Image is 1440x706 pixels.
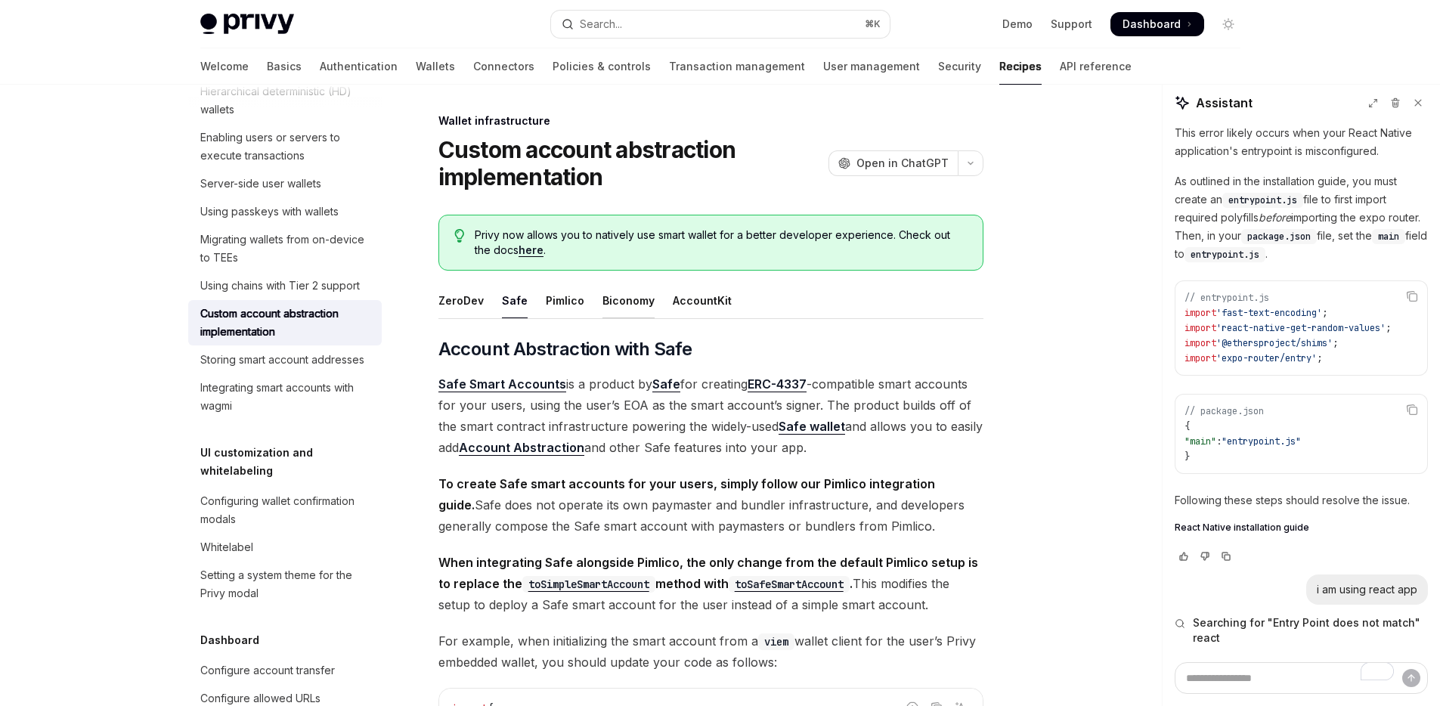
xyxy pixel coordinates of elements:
[454,229,465,243] svg: Tip
[267,48,302,85] a: Basics
[1216,337,1333,349] span: '@ethersproject/shims'
[1002,17,1033,32] a: Demo
[828,150,958,176] button: Open in ChatGPT
[1191,249,1259,261] span: entrypoint.js
[188,300,382,345] a: Custom account abstraction implementation
[1247,231,1311,243] span: package.json
[1185,352,1216,364] span: import
[502,283,528,318] div: Safe
[1110,12,1204,36] a: Dashboard
[1185,337,1216,349] span: import
[416,48,455,85] a: Wallets
[438,473,983,537] span: Safe does not operate its own paymaster and bundler infrastructure, and developers generally comp...
[1123,17,1181,32] span: Dashboard
[1216,322,1386,334] span: 'react-native-get-random-values'
[200,538,253,556] div: Whitelabel
[200,203,339,221] div: Using passkeys with wallets
[1216,307,1322,319] span: 'fast-text-encoding'
[522,576,655,591] a: toSimpleSmartAccount
[673,283,732,318] div: AccountKit
[1175,124,1428,160] p: This error likely occurs when your React Native application's entrypoint is misconfigured.
[200,129,373,165] div: Enabling users or servers to execute transactions
[1051,17,1092,32] a: Support
[200,631,259,649] h5: Dashboard
[1196,549,1214,564] button: Vote that response was not good
[1222,435,1301,447] span: "entrypoint.js"
[999,48,1042,85] a: Recipes
[1259,211,1291,224] em: before
[1386,322,1391,334] span: ;
[1228,194,1297,206] span: entrypoint.js
[553,48,651,85] a: Policies & controls
[438,136,822,190] h1: Custom account abstraction implementation
[1185,435,1216,447] span: "main"
[729,576,850,593] code: toSafeSmartAccount
[823,48,920,85] a: User management
[188,488,382,533] a: Configuring wallet confirmation modals
[188,272,382,299] a: Using chains with Tier 2 support
[200,566,373,602] div: Setting a system theme for the Privy modal
[1175,615,1428,646] button: Searching for "Entry Point does not match" react
[652,376,680,392] a: Safe
[1175,549,1193,564] button: Vote that response was good
[1175,522,1309,534] span: React Native installation guide
[438,476,935,512] strong: To create Safe smart accounts for your users, simply follow our Pimlico integration guide.
[473,48,534,85] a: Connectors
[200,14,294,35] img: light logo
[519,243,543,257] a: here
[1175,662,1428,694] textarea: To enrich screen reader interactions, please activate Accessibility in Grammarly extension settings
[1402,669,1420,687] button: Send message
[1317,582,1417,597] div: i am using react app
[438,113,983,129] div: Wallet infrastructure
[438,283,484,318] div: ZeroDev
[1060,48,1132,85] a: API reference
[200,277,360,295] div: Using chains with Tier 2 support
[1216,352,1317,364] span: 'expo-router/entry'
[1175,522,1428,534] a: React Native installation guide
[938,48,981,85] a: Security
[1185,322,1216,334] span: import
[200,305,373,341] div: Custom account abstraction implementation
[1402,286,1422,306] button: Copy the contents from the code block
[551,11,890,38] button: Open search
[188,534,382,561] a: Whitelabel
[546,283,584,318] div: Pimlico
[522,576,655,593] code: toSimpleSmartAccount
[1378,231,1399,243] span: main
[188,657,382,684] a: Configure account transfer
[188,170,382,197] a: Server-side user wallets
[200,492,373,528] div: Configuring wallet confirmation modals
[1216,12,1240,36] button: Toggle dark mode
[188,226,382,271] a: Migrating wallets from on-device to TEEs
[1175,491,1428,509] p: Following these steps should resolve the issue.
[438,630,983,673] span: For example, when initializing the smart account from a wallet client for the user’s Privy embedd...
[669,48,805,85] a: Transaction management
[1185,420,1190,432] span: {
[1193,615,1428,646] span: Searching for "Entry Point does not match" react
[1216,435,1222,447] span: :
[200,175,321,193] div: Server-side user wallets
[438,555,978,591] strong: When integrating Safe alongside Pimlico, the only change from the default Pimlico setup is to rep...
[188,346,382,373] a: Storing smart account addresses
[1196,94,1253,112] span: Assistant
[320,48,398,85] a: Authentication
[580,15,622,33] div: Search...
[188,198,382,225] a: Using passkeys with wallets
[1185,292,1269,304] span: // entrypoint.js
[1322,307,1327,319] span: ;
[188,562,382,607] a: Setting a system theme for the Privy modal
[1185,405,1264,417] span: // package.json
[438,337,692,361] span: Account Abstraction with Safe
[459,440,584,456] a: Account Abstraction
[200,48,249,85] a: Welcome
[200,444,382,480] h5: UI customization and whitelabeling
[1185,307,1216,319] span: import
[438,373,983,458] span: is a product by for creating -compatible smart accounts for your users, using the user’s EOA as t...
[1175,172,1428,263] p: As outlined in the installation guide, you must create an file to first import required polyfills...
[779,419,845,435] a: Safe wallet
[1185,451,1190,463] span: }
[188,374,382,420] a: Integrating smart accounts with wagmi
[200,379,373,415] div: Integrating smart accounts with wagmi
[1333,337,1338,349] span: ;
[200,661,335,680] div: Configure account transfer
